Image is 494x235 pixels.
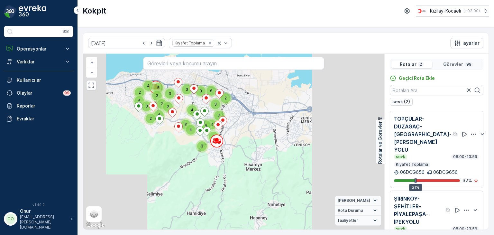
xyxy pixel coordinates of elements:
p: Geçici Rota Ekle [399,75,435,81]
p: 99 [466,62,472,67]
div: 6 [205,84,218,97]
div: 2 [151,89,163,102]
p: sevk (2) [392,99,410,105]
div: 3 [209,98,222,111]
p: Kokpit [83,6,106,16]
a: Olaylar99 [4,87,73,99]
div: 3 [205,118,218,131]
p: sevk [395,226,406,231]
a: Yakınlaştır [87,58,96,67]
p: Görevler [443,61,463,68]
button: sevk (2) [390,98,413,106]
span: 6 [210,88,213,93]
span: 3 [145,104,148,108]
p: Operasyonlar [17,46,60,52]
div: 2 [161,100,174,113]
div: 7 [213,109,225,122]
a: Raporlar [4,99,73,112]
p: 08:00-23:59 [453,226,478,231]
span: 3 [201,144,203,148]
p: Olaylar [17,90,59,96]
a: Kullanıcılar [4,74,73,87]
span: 3 [184,122,187,127]
p: 06DCG656 [433,169,458,175]
p: 08:00-23:59 [453,154,478,159]
p: Kızılay-Kocaeli [430,8,461,14]
span: 3 [212,134,215,139]
a: Uzaklaştır [87,67,96,77]
span: 3 [214,102,217,107]
img: logo [4,5,17,18]
p: Rotalar [400,61,416,68]
span: faaliyetler [338,218,358,223]
span: 4 [158,112,160,117]
div: 4 [186,104,198,117]
div: 5 [152,81,165,94]
p: sevk [395,154,406,159]
span: Rota Durumu [338,208,363,213]
p: Kıyafet Toplama [395,162,429,167]
p: 32 % [462,177,472,184]
input: Görevleri veya konumu arayın [143,57,324,70]
div: 2 [144,112,157,125]
button: Operasyonlar [4,42,73,55]
div: 3 [180,83,193,96]
p: Evraklar [17,116,71,122]
div: OO [5,214,16,224]
span: 3 [169,91,171,96]
p: Raporlar [17,103,71,109]
div: 5 [133,95,146,108]
input: Rotaları Ara [390,85,483,95]
div: Yardım Araç İkonu [446,208,451,213]
div: Kıyafet Toplama [173,40,206,46]
div: 3 [140,100,153,113]
div: 2 [155,98,168,110]
button: ayarlar [450,38,483,48]
div: 3 [207,130,220,143]
a: Layers [87,207,101,221]
span: 2 [150,116,152,121]
span: 4 [147,83,150,88]
span: 2 [224,96,227,100]
span: 2 [156,93,158,98]
p: Onur [20,208,68,214]
div: 4 [152,108,165,121]
p: 2 [419,62,423,67]
p: Rotalar ve Görevler [377,121,383,164]
p: TOPÇULAR-DÜZAĞAÇ-[GEOGRAPHIC_DATA]-[PERSON_NAME] YOLU [394,115,452,154]
p: [EMAIL_ADDRESS][PERSON_NAME][DOMAIN_NAME] [20,214,68,230]
span: 5 [138,99,141,103]
p: 99 [64,90,69,96]
span: − [90,69,94,75]
div: 4 [184,123,197,136]
div: 3 [196,140,208,153]
div: 3 [163,87,176,100]
div: 2 [133,86,146,99]
div: 2 [219,92,232,105]
div: 31% [409,184,422,191]
span: + [90,60,93,65]
div: Yardım Araç İkonu [453,132,458,137]
p: ŞİRİNKÖY-ŞEHİTLER-PİYALEPAŞA-İPEKYOLU [394,195,444,226]
button: OOOnur[EMAIL_ADDRESS][PERSON_NAME][DOMAIN_NAME] [4,208,73,230]
div: 4 [142,80,155,92]
span: [PERSON_NAME] [338,198,370,203]
span: 2 [161,101,163,106]
span: 3 [210,122,213,127]
summary: Rota Durumu [335,206,381,216]
img: Google [85,221,106,230]
p: ( +03:00 ) [463,8,480,14]
div: 3 [194,85,207,98]
div: Remove Kıyafet Toplama [206,41,214,46]
span: 4 [191,108,193,112]
span: 3 [186,87,188,92]
span: 4 [189,127,192,132]
a: Evraklar [4,112,73,125]
p: ayarlar [463,40,480,46]
div: 4 [199,119,212,132]
a: Geçici Rota Ekle [390,75,435,81]
span: 4 [205,123,207,127]
a: Bu bölgeyi Google Haritalar'da açın (yeni pencerede açılır) [85,221,106,230]
span: 2 [139,90,141,95]
p: ⌘B [62,29,69,34]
